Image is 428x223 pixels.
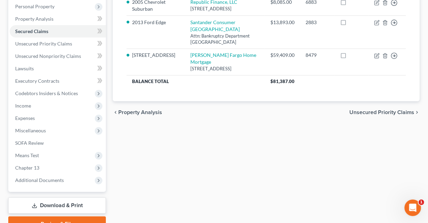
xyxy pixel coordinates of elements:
[15,90,78,96] span: Codebtors Insiders & Notices
[15,41,72,47] span: Unsecured Priority Claims
[270,19,295,26] div: $13,893.00
[10,38,106,50] a: Unsecured Priority Claims
[15,16,53,22] span: Property Analysis
[15,78,59,84] span: Executory Contracts
[10,137,106,149] a: SOFA Review
[190,6,259,12] div: [STREET_ADDRESS]
[15,177,64,183] span: Additional Documents
[10,62,106,75] a: Lawsuits
[15,65,34,71] span: Lawsuits
[15,28,48,34] span: Secured Claims
[190,19,240,32] a: Santander Consumer [GEOGRAPHIC_DATA]
[190,33,259,45] div: Attn: Bankruptcy Department [GEOGRAPHIC_DATA]
[405,200,421,216] iframe: Intercom live chat
[15,115,35,121] span: Expenses
[190,65,259,72] div: [STREET_ADDRESS]
[349,110,414,115] span: Unsecured Priority Claims
[10,13,106,25] a: Property Analysis
[270,52,295,59] div: $59,409.00
[15,152,39,158] span: Means Test
[113,110,118,115] i: chevron_left
[15,165,39,171] span: Chapter 13
[270,79,295,84] span: $81,387.00
[306,19,329,26] div: 2883
[419,200,424,205] span: 1
[414,110,420,115] i: chevron_right
[132,52,179,59] li: [STREET_ADDRESS]
[15,103,31,109] span: Income
[15,128,46,133] span: Miscellaneous
[132,19,179,26] li: 2013 Ford Edge
[190,52,256,65] a: [PERSON_NAME] Fargo Home Mortgage
[15,3,54,9] span: Personal Property
[8,197,106,214] a: Download & Print
[306,52,329,59] div: 8479
[10,75,106,87] a: Executory Contracts
[127,75,265,88] th: Balance Total
[113,110,162,115] button: chevron_left Property Analysis
[15,140,44,146] span: SOFA Review
[118,110,162,115] span: Property Analysis
[10,25,106,38] a: Secured Claims
[349,110,420,115] button: Unsecured Priority Claims chevron_right
[15,53,81,59] span: Unsecured Nonpriority Claims
[10,50,106,62] a: Unsecured Nonpriority Claims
